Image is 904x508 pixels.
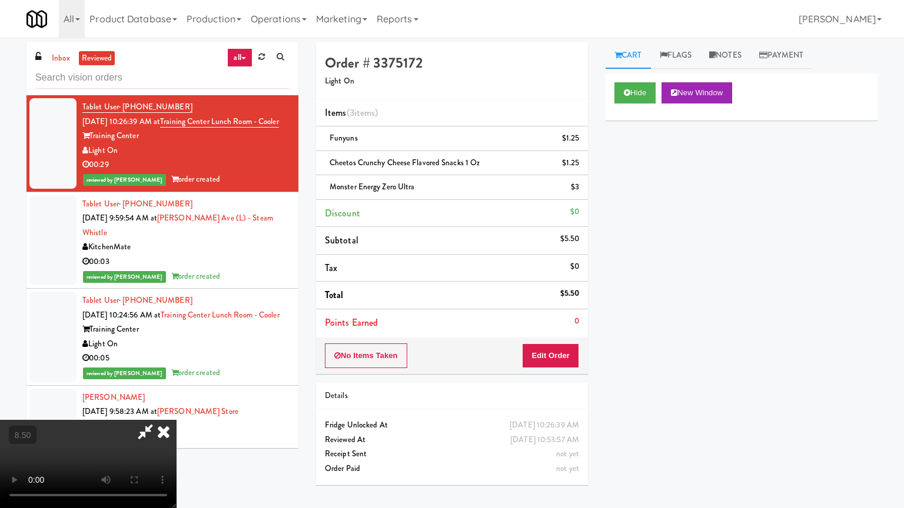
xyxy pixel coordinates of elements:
h4: Order # 3375172 [325,55,579,71]
img: Micromart [26,9,47,29]
span: · [PHONE_NUMBER] [119,101,192,112]
span: [DATE] 9:58:23 AM at [82,406,157,417]
a: [PERSON_NAME] Store [157,406,238,417]
div: Receipt Sent [325,447,579,462]
div: $5.50 [560,232,580,246]
button: New Window [662,82,732,103]
div: [DATE] 10:26:39 AM [510,418,579,433]
span: Points Earned [325,316,378,329]
div: KitchenMate [82,240,290,255]
a: Notes [700,42,750,69]
h5: Light On [325,77,579,86]
div: Training Center [82,322,290,337]
span: Discount [325,206,360,220]
li: Tablet User· [PHONE_NUMBER][DATE] 10:26:39 AM atTraining Center Lunch Room - CoolerTraining Cente... [26,95,298,192]
a: inbox [49,51,73,66]
span: Funyuns [330,132,358,143]
a: [PERSON_NAME] Ave (L) - Steam Whistle [82,212,273,238]
span: Cheetos Crunchy Cheese Flavored Snacks 1 Oz [330,157,480,168]
div: Fridge Unlocked At [325,418,579,433]
span: order created [171,367,220,378]
div: $0 [570,259,579,274]
span: [DATE] 10:24:56 AM at [82,309,161,320]
div: $1.25 [562,131,580,146]
a: Cart [606,42,651,69]
span: [DATE] 10:26:39 AM at [82,116,160,127]
div: Light On [82,337,290,352]
a: Training Center Lunch Room - Cooler [160,116,279,128]
a: all [227,48,252,67]
span: Total [325,288,344,302]
div: Reviewed At [325,433,579,447]
span: · [PHONE_NUMBER] [119,295,192,306]
div: $1.25 [562,156,580,171]
span: · [PHONE_NUMBER] [119,198,192,209]
a: [PERSON_NAME] [82,392,145,403]
li: Tablet User· [PHONE_NUMBER][DATE] 10:24:56 AM atTraining Center Lunch Room - CoolerTraining Cente... [26,289,298,386]
div: $3 [571,180,579,195]
span: Items [325,106,378,119]
a: Tablet User· [PHONE_NUMBER] [82,295,192,306]
span: Subtotal [325,233,358,247]
div: KitchenMate [82,419,290,434]
span: (3 ) [347,106,378,119]
span: order created [171,173,220,185]
span: Tax [325,261,337,275]
span: Monster Energy Zero Ultra [330,181,415,192]
a: Tablet User· [PHONE_NUMBER] [82,101,192,113]
li: Tablet User· [PHONE_NUMBER][DATE] 9:59:54 AM at[PERSON_NAME] Ave (L) - Steam WhistleKitchenMate00... [26,192,298,289]
div: $0 [570,205,579,219]
a: Payment [750,42,813,69]
button: Hide [614,82,656,103]
span: [DATE] 9:59:54 AM at [82,212,157,223]
a: Tablet User· [PHONE_NUMBER] [82,198,192,209]
span: reviewed by [PERSON_NAME] [83,367,166,379]
span: order created [171,270,220,282]
span: not yet [556,463,579,474]
div: Order Paid [325,462,579,476]
li: [PERSON_NAME][DATE] 9:58:23 AM at[PERSON_NAME] StoreKitchenMate00:21reviewed by [PERSON_NAME]orde... [26,386,298,468]
a: reviewed [79,51,115,66]
div: Training Center [82,129,290,143]
a: Flags [651,42,701,69]
button: Edit Order [522,343,579,368]
span: reviewed by [PERSON_NAME] [83,174,166,186]
span: not yet [556,448,579,459]
input: Search vision orders [35,67,290,89]
div: Details [325,389,579,403]
ng-pluralize: items [354,106,375,119]
div: 00:29 [82,158,290,172]
button: No Items Taken [325,343,407,368]
a: Training Center Lunch Room - Cooler [161,309,280,320]
div: 00:03 [82,255,290,269]
div: Light On [82,143,290,158]
div: 00:05 [82,351,290,366]
span: reviewed by [PERSON_NAME] [83,271,166,283]
div: 00:21 [82,433,290,448]
div: 0 [574,314,579,329]
div: [DATE] 10:53:57 AM [510,433,579,447]
div: $5.50 [560,286,580,301]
